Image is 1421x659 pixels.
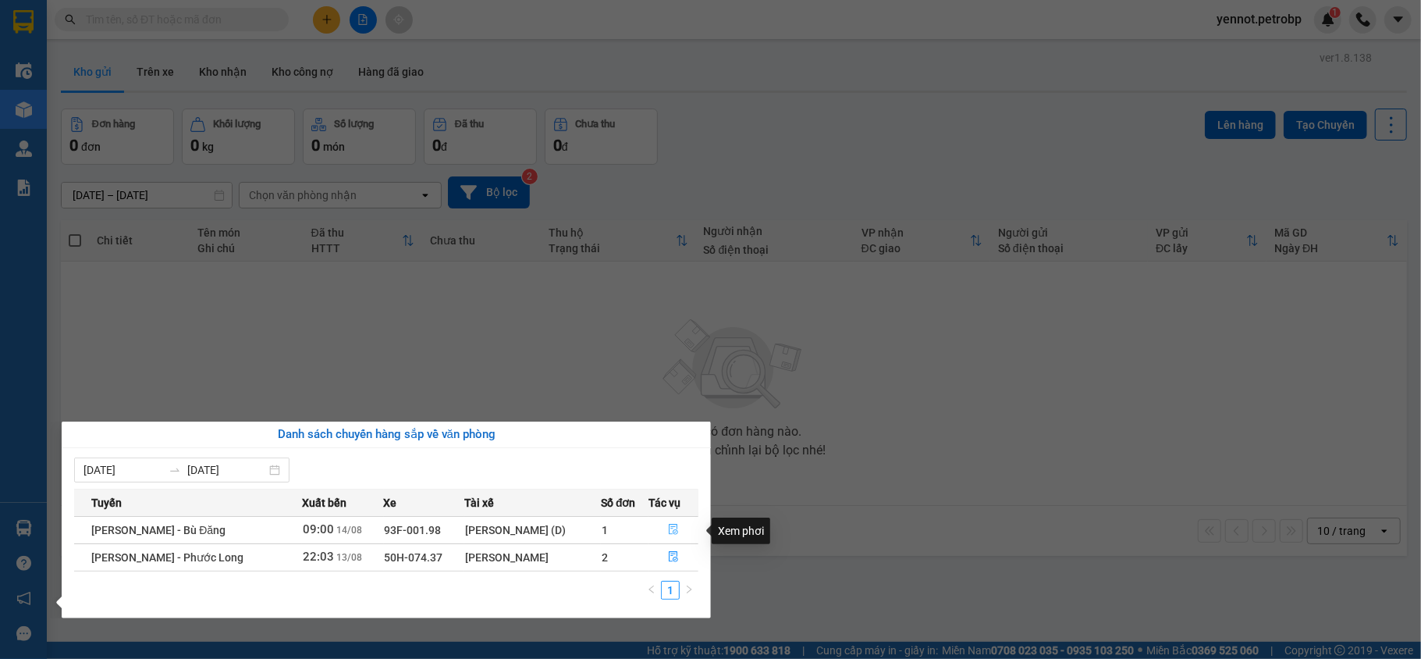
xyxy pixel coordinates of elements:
[662,582,679,599] a: 1
[464,494,494,511] span: Tài xế
[336,552,362,563] span: 13/08
[169,464,181,476] span: swap-right
[465,549,600,566] div: [PERSON_NAME]
[647,585,656,594] span: left
[684,585,694,594] span: right
[169,464,181,476] span: to
[465,522,600,539] div: [PERSON_NAME] (D)
[303,522,334,536] span: 09:00
[712,518,770,544] div: Xem phơi
[384,494,397,511] span: Xe
[642,581,661,600] li: Previous Page
[680,581,698,600] button: right
[648,494,680,511] span: Tác vụ
[661,581,680,600] li: 1
[642,581,661,600] button: left
[91,524,226,536] span: [PERSON_NAME] - Bù Đăng
[680,581,698,600] li: Next Page
[668,524,679,536] span: file-done
[91,551,243,564] span: [PERSON_NAME] - Phước Long
[602,524,608,536] span: 1
[668,551,679,564] span: file-done
[385,524,442,536] span: 93F-001.98
[649,545,698,570] button: file-done
[649,518,698,543] button: file-done
[385,551,443,564] span: 50H-074.37
[187,461,266,479] input: Đến ngày
[336,525,362,536] span: 14/08
[74,426,698,444] div: Danh sách chuyến hàng sắp về văn phòng
[91,494,122,511] span: Tuyến
[303,550,334,564] span: 22:03
[601,494,636,511] span: Số đơn
[83,461,162,479] input: Từ ngày
[602,551,608,564] span: 2
[302,494,346,511] span: Xuất bến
